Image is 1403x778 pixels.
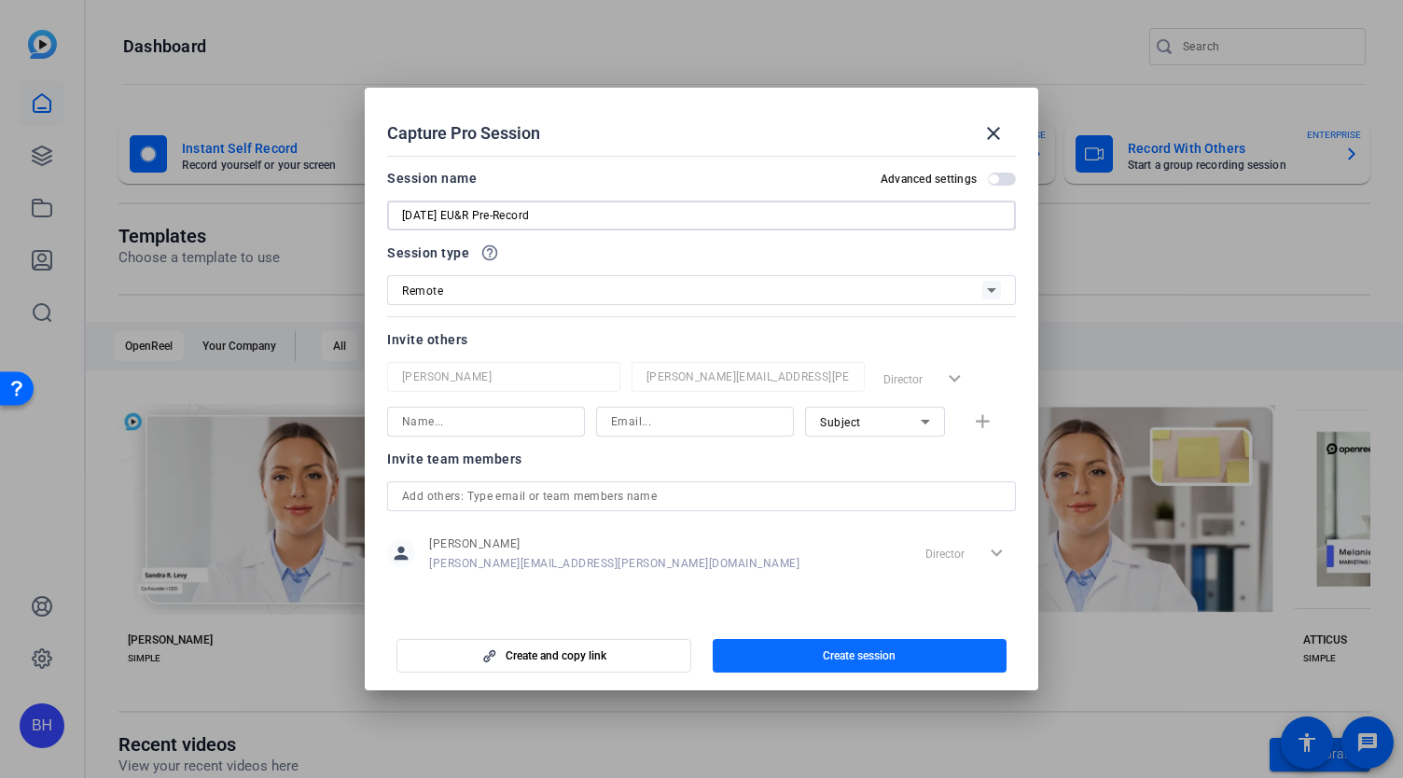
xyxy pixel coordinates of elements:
[387,448,1016,470] div: Invite team members
[823,648,896,663] span: Create session
[429,556,799,571] span: [PERSON_NAME][EMAIL_ADDRESS][PERSON_NAME][DOMAIN_NAME]
[402,204,1001,227] input: Enter Session Name
[387,328,1016,351] div: Invite others
[387,111,1016,156] div: Capture Pro Session
[396,639,691,673] button: Create and copy link
[820,416,861,429] span: Subject
[402,485,1001,507] input: Add others: Type email or team members name
[506,648,606,663] span: Create and copy link
[982,122,1005,145] mat-icon: close
[387,539,415,567] mat-icon: person
[480,243,499,262] mat-icon: help_outline
[713,639,1007,673] button: Create session
[402,366,605,388] input: Name...
[611,410,779,433] input: Email...
[387,242,469,264] span: Session type
[402,285,443,298] span: Remote
[646,366,850,388] input: Email...
[429,536,799,551] span: [PERSON_NAME]
[387,167,477,189] div: Session name
[881,172,977,187] h2: Advanced settings
[402,410,570,433] input: Name...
